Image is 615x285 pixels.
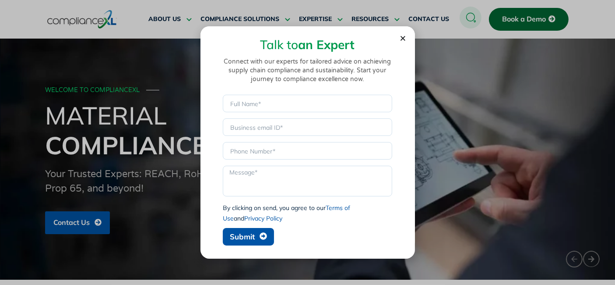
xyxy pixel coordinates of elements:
input: Full Name* [223,95,392,112]
div: By clicking on send, you agree to our and [223,203,392,224]
a: Terms of Use [223,204,350,222]
input: Business email ID* [223,118,392,136]
button: Submit [223,228,274,246]
p: Connect with our experts for tailored advice on achieving supply chain compliance and sustainabil... [218,57,397,84]
h2: Talk to [218,39,397,51]
span: Submit [230,233,255,240]
input: Only numbers and phone characters (#, -, *, etc) are accepted. [223,142,392,160]
a: Privacy Policy [244,214,282,222]
a: Close [400,35,406,42]
strong: an Expert [299,37,355,52]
